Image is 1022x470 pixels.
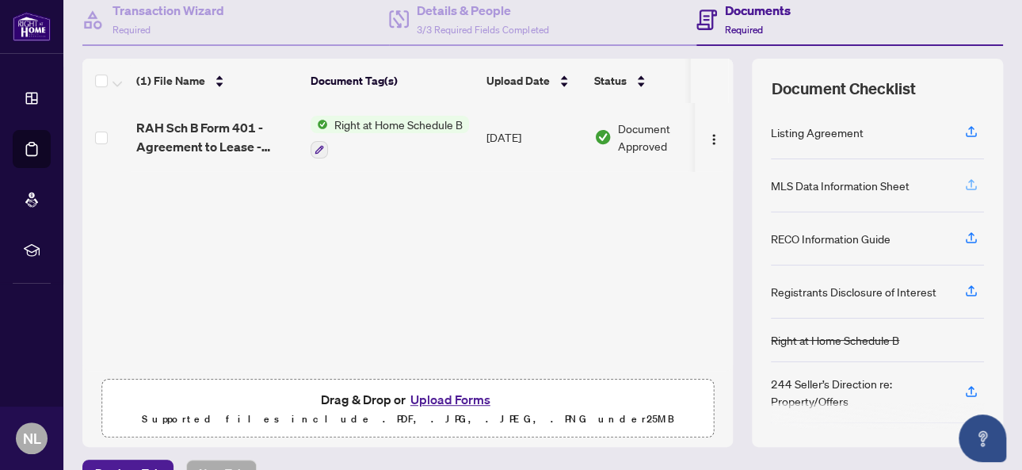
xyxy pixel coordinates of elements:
[594,128,612,146] img: Document Status
[771,78,915,100] span: Document Checklist
[771,230,890,247] div: RECO Information Guide
[725,1,791,20] h4: Documents
[112,24,151,36] span: Required
[701,124,726,150] button: Logo
[311,116,469,159] button: Status IconRight at Home Schedule B
[304,59,480,103] th: Document Tag(s)
[594,72,627,90] span: Status
[321,389,495,410] span: Drag & Drop or
[328,116,469,133] span: Right at Home Schedule B
[13,12,51,41] img: logo
[588,59,723,103] th: Status
[771,124,864,141] div: Listing Agreement
[480,103,588,171] td: [DATE]
[112,410,704,429] p: Supported files include .PDF, .JPG, .JPEG, .PNG under 25 MB
[102,380,713,438] span: Drag & Drop orUpload FormsSupported files include .PDF, .JPG, .JPEG, .PNG under25MB
[959,415,1006,462] button: Open asap
[112,1,224,20] h4: Transaction Wizard
[725,24,763,36] span: Required
[417,24,548,36] span: 3/3 Required Fields Completed
[130,59,304,103] th: (1) File Name
[311,116,328,133] img: Status Icon
[771,283,936,300] div: Registrants Disclosure of Interest
[618,120,716,155] span: Document Approved
[23,427,41,449] span: NL
[406,389,495,410] button: Upload Forms
[486,72,550,90] span: Upload Date
[771,331,899,349] div: Right at Home Schedule B
[136,72,205,90] span: (1) File Name
[417,1,548,20] h4: Details & People
[707,133,720,146] img: Logo
[480,59,588,103] th: Upload Date
[771,375,946,410] div: 244 Seller’s Direction re: Property/Offers
[771,177,910,194] div: MLS Data Information Sheet
[136,118,298,156] span: RAH Sch B Form 401 - Agreement to Lease - Residential.pdf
